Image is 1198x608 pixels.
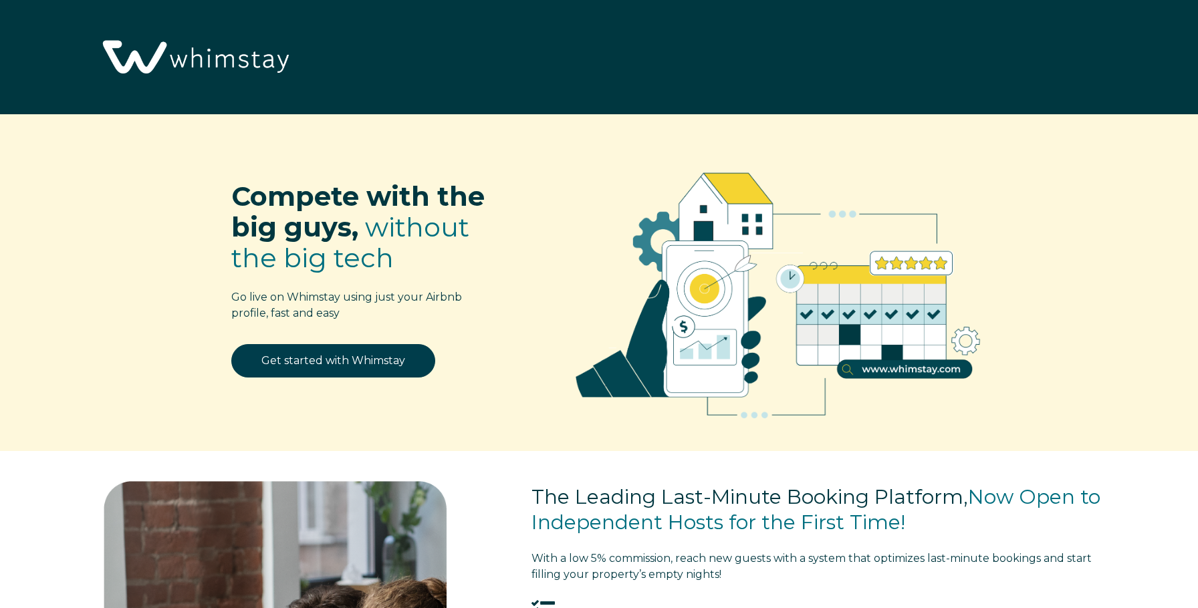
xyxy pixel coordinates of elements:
[231,344,435,377] a: Get started with Whimstay
[231,291,462,319] span: Go live on Whimstay using just your Airbnb profile, fast and easy
[531,552,1092,581] span: tart filling your property’s empty nights!
[94,7,295,110] img: Whimstay Logo-02 1
[231,180,485,243] span: Compete with the big guys,
[531,552,1072,565] span: With a low 5% commission, reach new guests with a system that optimizes last-minute bookings and s
[231,210,469,274] span: without the big tech
[531,484,1100,535] span: Now Open to Independent Hosts for the First Time!
[531,484,968,509] span: The Leading Last-Minute Booking Platform,
[543,134,1013,443] img: RBO Ilustrations-02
